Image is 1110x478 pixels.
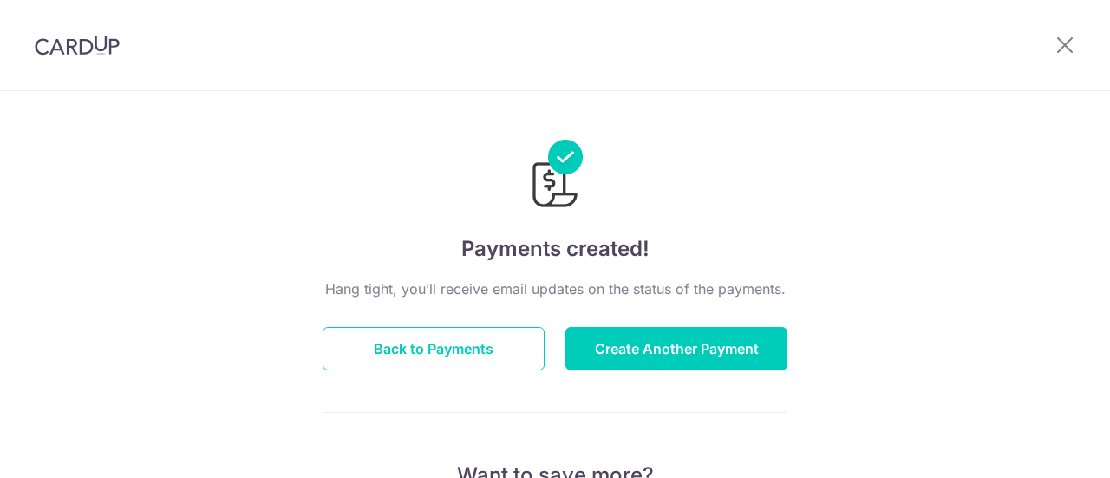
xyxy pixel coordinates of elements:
h4: Payments created! [323,233,787,265]
button: Back to Payments [323,327,545,370]
p: Hang tight, you’ll receive email updates on the status of the payments. [323,278,787,299]
img: Payments [527,140,583,213]
img: CardUp [35,35,120,56]
button: Create Another Payment [565,327,787,370]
